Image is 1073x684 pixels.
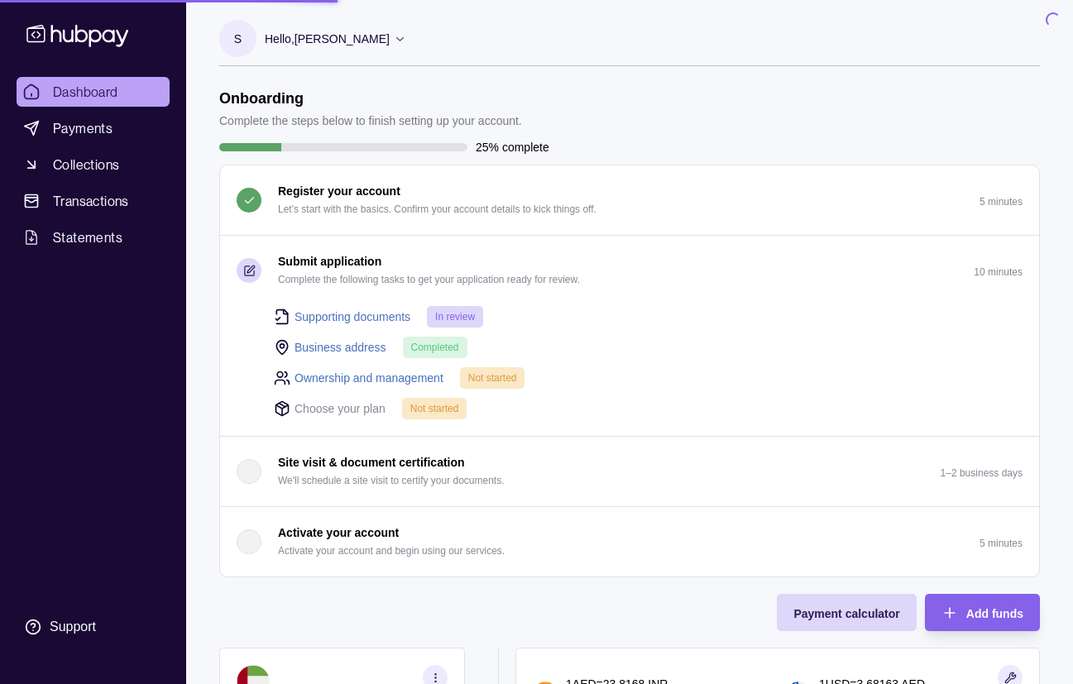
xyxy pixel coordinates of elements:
[17,610,170,644] a: Support
[220,437,1039,506] button: Site visit & document certification We'll schedule a site visit to certify your documents.1–2 bus...
[53,155,119,175] span: Collections
[295,369,443,387] a: Ownership and management
[435,311,475,323] span: In review
[410,403,459,414] span: Not started
[295,308,410,326] a: Supporting documents
[53,227,122,247] span: Statements
[220,305,1039,436] div: Submit application Complete the following tasks to get your application ready for review.10 minutes
[278,542,505,560] p: Activate your account and begin using our services.
[777,594,916,631] button: Payment calculator
[793,607,899,620] span: Payment calculator
[295,338,386,356] a: Business address
[411,342,459,353] span: Completed
[966,607,1023,620] span: Add funds
[220,165,1039,235] button: Register your account Let's start with the basics. Confirm your account details to kick things of...
[53,82,118,102] span: Dashboard
[17,150,170,179] a: Collections
[278,524,399,542] p: Activate your account
[278,182,400,200] p: Register your account
[17,113,170,143] a: Payments
[295,399,386,418] p: Choose your plan
[265,30,390,48] p: Hello, [PERSON_NAME]
[980,196,1023,208] p: 5 minutes
[219,112,522,130] p: Complete the steps below to finish setting up your account.
[476,138,549,156] p: 25% complete
[278,270,580,289] p: Complete the following tasks to get your application ready for review.
[278,252,381,270] p: Submit application
[53,191,129,211] span: Transactions
[53,118,113,138] span: Payments
[974,266,1023,278] p: 10 minutes
[220,507,1039,576] button: Activate your account Activate your account and begin using our services.5 minutes
[50,618,96,636] div: Support
[17,186,170,216] a: Transactions
[17,77,170,107] a: Dashboard
[468,372,517,384] span: Not started
[219,89,522,108] h1: Onboarding
[980,538,1023,549] p: 5 minutes
[278,200,596,218] p: Let's start with the basics. Confirm your account details to kick things off.
[941,467,1023,479] p: 1–2 business days
[234,30,242,48] p: S
[278,471,505,490] p: We'll schedule a site visit to certify your documents.
[278,453,465,471] p: Site visit & document certification
[17,222,170,252] a: Statements
[220,236,1039,305] button: Submit application Complete the following tasks to get your application ready for review.10 minutes
[925,594,1040,631] button: Add funds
